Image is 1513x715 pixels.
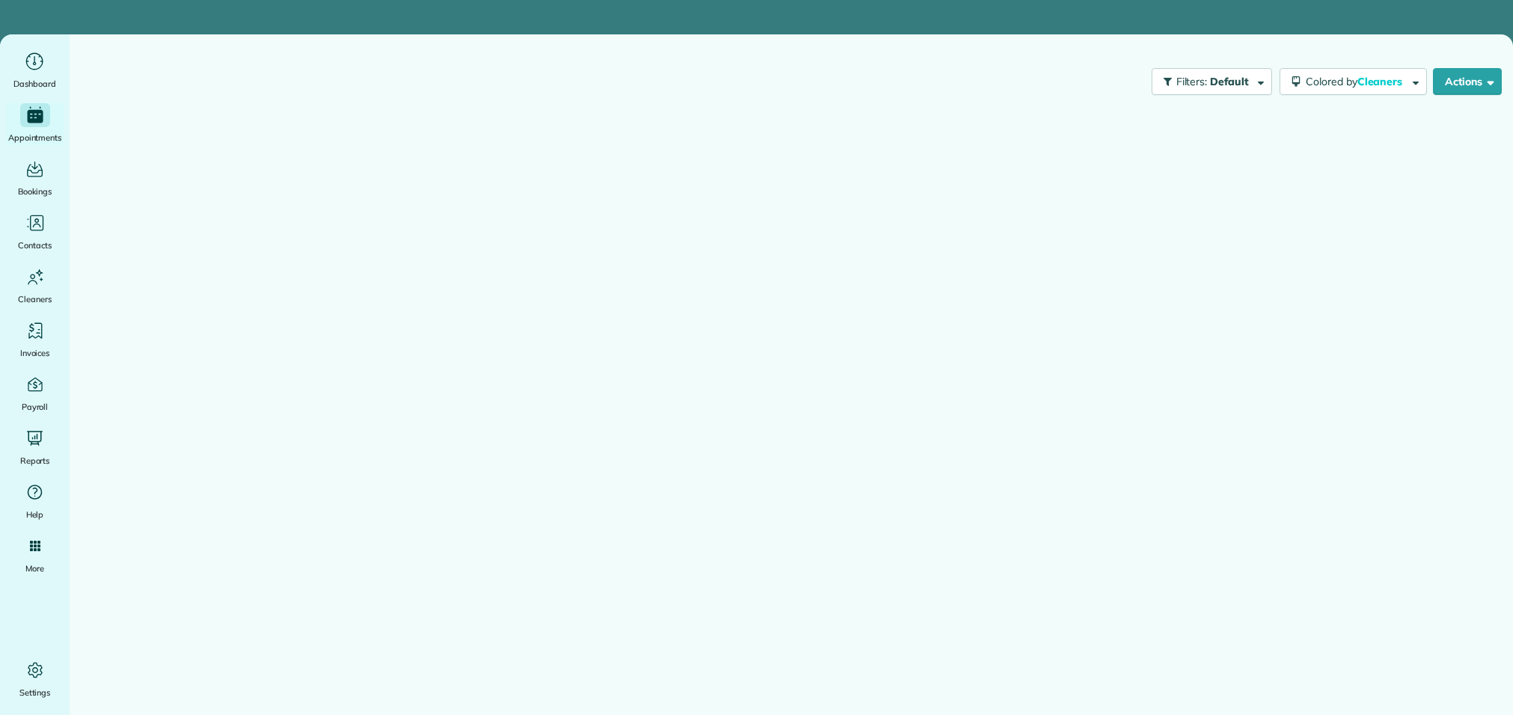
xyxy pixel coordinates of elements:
[6,49,64,91] a: Dashboard
[6,211,64,253] a: Contacts
[20,453,50,468] span: Reports
[18,184,52,199] span: Bookings
[1144,68,1272,95] a: Filters: Default
[1152,68,1272,95] button: Filters: Default
[1357,75,1405,88] span: Cleaners
[6,157,64,199] a: Bookings
[6,319,64,360] a: Invoices
[1210,75,1250,88] span: Default
[22,399,49,414] span: Payroll
[1433,68,1502,95] button: Actions
[26,507,44,522] span: Help
[6,658,64,700] a: Settings
[13,76,56,91] span: Dashboard
[18,292,52,307] span: Cleaners
[20,346,50,360] span: Invoices
[25,561,44,576] span: More
[6,103,64,145] a: Appointments
[1280,68,1427,95] button: Colored byCleaners
[6,426,64,468] a: Reports
[6,265,64,307] a: Cleaners
[19,685,51,700] span: Settings
[1176,75,1208,88] span: Filters:
[8,130,62,145] span: Appointments
[1306,75,1407,88] span: Colored by
[6,372,64,414] a: Payroll
[18,238,52,253] span: Contacts
[6,480,64,522] a: Help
